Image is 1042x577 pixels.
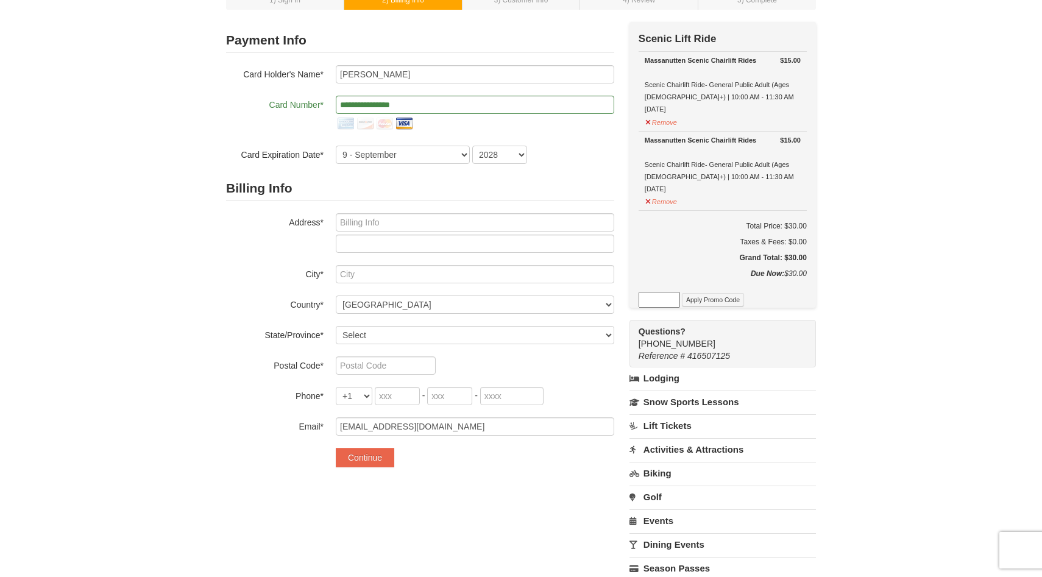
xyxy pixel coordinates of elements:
[639,220,807,232] h6: Total Price: $30.00
[394,114,414,133] img: visa.png
[639,351,685,361] span: Reference #
[226,417,324,433] label: Email*
[629,438,816,461] a: Activities & Attractions
[780,54,801,66] strong: $15.00
[682,293,744,306] button: Apply Promo Code
[629,391,816,413] a: Snow Sports Lessons
[336,448,394,467] button: Continue
[375,114,394,133] img: mastercard.png
[687,351,730,361] span: 416507125
[639,325,794,349] span: [PHONE_NUMBER]
[645,134,801,195] div: Scenic Chairlift Ride- General Public Adult (Ages [DEMOGRAPHIC_DATA]+) | 10:00 AM - 11:30 AM [DATE]
[629,462,816,484] a: Biking
[645,54,801,66] div: Massanutten Scenic Chairlift Rides
[639,327,686,336] strong: Questions?
[751,269,784,278] strong: Due Now:
[780,134,801,146] strong: $15.00
[226,65,324,80] label: Card Holder's Name*
[226,326,324,341] label: State/Province*
[226,28,614,53] h2: Payment Info
[645,113,678,129] button: Remove
[629,486,816,508] a: Golf
[480,387,544,405] input: xxxx
[355,114,375,133] img: discover.png
[639,252,807,264] h5: Grand Total: $30.00
[645,193,678,208] button: Remove
[226,96,324,111] label: Card Number*
[639,33,717,44] strong: Scenic Lift Ride
[226,146,324,161] label: Card Expiration Date*
[336,213,614,232] input: Billing Info
[226,265,324,280] label: City*
[226,296,324,311] label: Country*
[639,267,807,292] div: $30.00
[422,391,425,400] span: -
[226,356,324,372] label: Postal Code*
[427,387,472,405] input: xxx
[639,236,807,248] div: Taxes & Fees: $0.00
[645,134,801,146] div: Massanutten Scenic Chairlift Rides
[629,414,816,437] a: Lift Tickets
[336,417,614,436] input: Email
[336,356,436,375] input: Postal Code
[226,176,614,201] h2: Billing Info
[375,387,420,405] input: xxx
[629,367,816,389] a: Lodging
[226,213,324,228] label: Address*
[629,533,816,556] a: Dining Events
[475,391,478,400] span: -
[336,65,614,83] input: Card Holder Name
[226,387,324,402] label: Phone*
[645,54,801,115] div: Scenic Chairlift Ride- General Public Adult (Ages [DEMOGRAPHIC_DATA]+) | 10:00 AM - 11:30 AM [DATE]
[336,265,614,283] input: City
[629,509,816,532] a: Events
[336,114,355,133] img: amex.png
